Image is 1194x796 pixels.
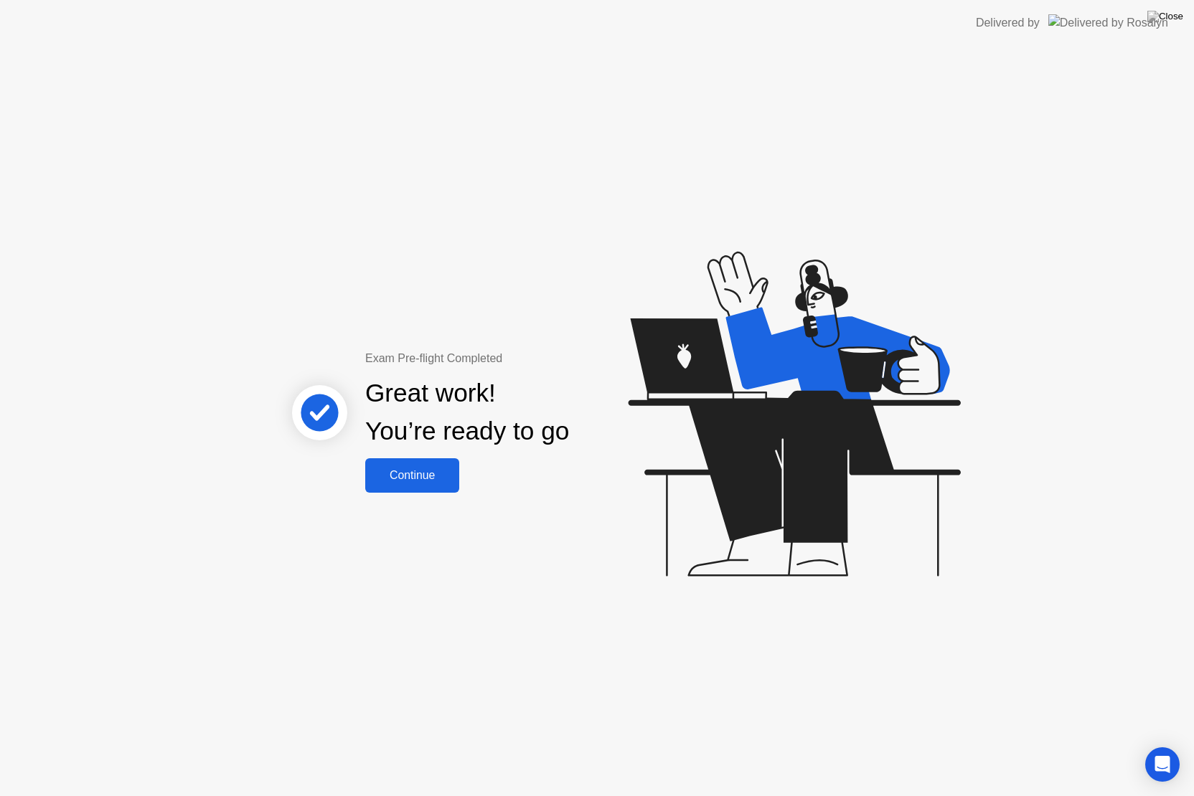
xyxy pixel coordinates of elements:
[1145,747,1180,782] div: Open Intercom Messenger
[1147,11,1183,22] img: Close
[365,350,662,367] div: Exam Pre-flight Completed
[365,374,569,450] div: Great work! You’re ready to go
[365,458,459,493] button: Continue
[976,14,1040,32] div: Delivered by
[1048,14,1168,31] img: Delivered by Rosalyn
[370,469,455,482] div: Continue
